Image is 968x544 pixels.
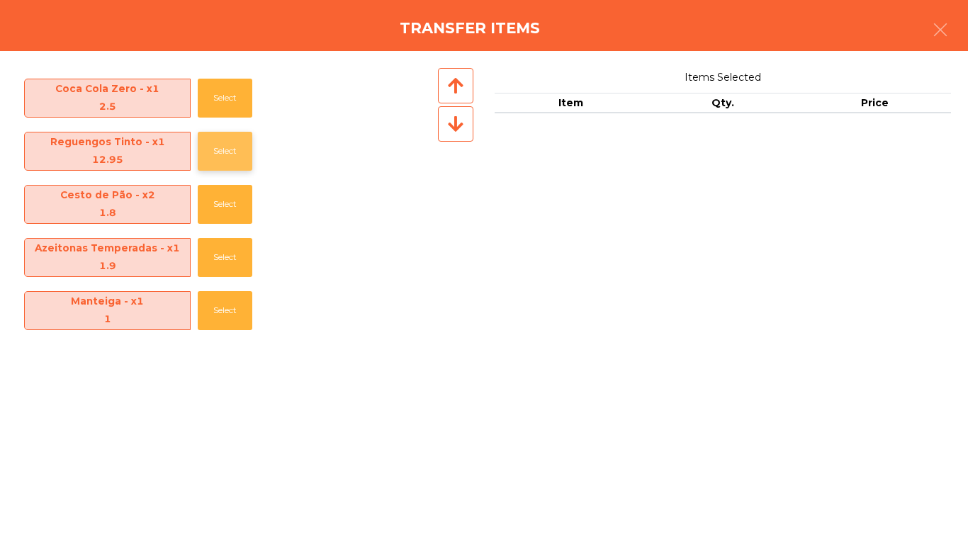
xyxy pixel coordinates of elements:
[198,238,252,277] button: Select
[400,18,540,39] h4: Transfer items
[25,204,190,222] div: 1.8
[25,151,190,169] div: 12.95
[25,133,190,170] span: Reguengos Tinto - x1
[799,93,951,114] th: Price
[25,239,190,276] span: Azeitonas Temperadas - x1
[25,80,190,117] span: Coca Cola Zero - x1
[198,79,252,118] button: Select
[495,68,951,87] span: Items Selected
[495,93,647,114] th: Item
[25,186,190,223] span: Cesto de Pão - x2
[25,257,190,276] div: 1.9
[198,132,252,171] button: Select
[25,293,190,329] span: Manteiga - x1
[198,291,252,330] button: Select
[198,185,252,224] button: Select
[25,98,190,116] div: 2.5
[25,310,190,329] div: 1
[647,93,799,114] th: Qty.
